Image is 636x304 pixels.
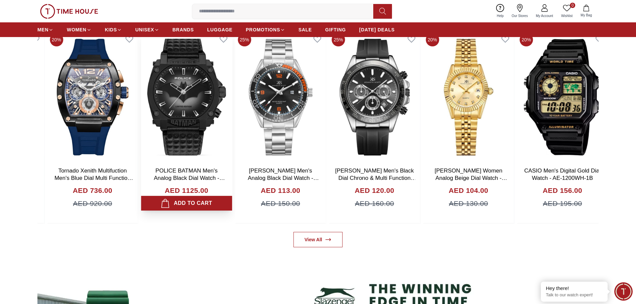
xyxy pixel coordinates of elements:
button: My Bag [577,3,596,19]
a: POLICE BATMAN Men's Analog Black Dial Watch - PEWGD0022601 [154,168,225,189]
h4: AED 736.00 [73,185,112,196]
span: 20% [50,33,63,46]
span: BRANDS [173,26,194,33]
span: WOMEN [67,26,86,33]
img: Kenneth Scott Men's Black Dial Chrono & Multi Function Watch - K23149-SSBB [329,30,420,164]
span: AED 160.00 [355,198,394,209]
a: Help [493,3,508,20]
img: Kenneth Scott Women Analog Beige Dial Watch - K22536-GBGC [423,30,514,164]
span: Help [494,13,506,18]
img: CASIO Men's Digital Gold Dial Watch - AE-1200WH-1B [517,30,608,164]
span: My Account [533,13,556,18]
span: MEN [37,26,48,33]
a: CASIO Men's Digital Gold Dial Watch - AE-1200WH-1B [524,168,601,181]
span: AED 130.00 [449,198,488,209]
a: KIDS [105,24,122,36]
button: Add to cart [141,196,232,211]
a: Our Stores [508,3,532,20]
span: AED 920.00 [73,198,112,209]
a: UNISEX [135,24,159,36]
a: [PERSON_NAME] Men's Black Dial Chrono & Multi Function Watch - K23149-SSBB [335,168,416,189]
h4: AED 120.00 [355,185,394,196]
span: 25% [332,33,345,46]
a: 0Wishlist [557,3,577,20]
h4: AED 113.00 [261,185,300,196]
a: [DATE] DEALS [359,24,395,36]
div: Chat Widget [614,282,633,301]
span: AED 195.00 [543,198,582,209]
a: Tornado Xenith Multifuction Men's Blue Dial Multi Function Watch - T23105-BSNNK [54,168,133,189]
span: PROMOTIONS [246,26,280,33]
div: Hey there! [546,285,603,292]
h4: AED 104.00 [449,185,488,196]
div: Add to cart [161,199,212,208]
span: UNISEX [135,26,154,33]
a: LUGGAGE [207,24,233,36]
a: GIFTING [325,24,346,36]
span: AED 150.00 [261,198,300,209]
span: 0 [570,3,575,8]
p: Talk to our watch expert! [546,292,603,298]
a: View All [293,232,343,247]
a: MEN [37,24,53,36]
span: [DATE] DEALS [359,26,395,33]
span: Our Stores [509,13,531,18]
img: POLICE BATMAN Men's Analog Black Dial Watch - PEWGD0022601 [141,30,232,164]
span: LUGGAGE [207,26,233,33]
a: WOMEN [67,24,91,36]
span: KIDS [105,26,117,33]
span: GIFTING [325,26,346,33]
a: BRANDS [173,24,194,36]
span: 25% [238,33,251,46]
img: Tornado Xenith Multifuction Men's Blue Dial Multi Function Watch - T23105-BSNNK [47,30,138,164]
a: SALE [298,24,312,36]
img: ... [40,4,98,19]
a: [PERSON_NAME] Men's Analog Black Dial Watch - K23024-SBSB [248,168,319,189]
a: [PERSON_NAME] Women Analog Beige Dial Watch - K22536-GBGC [435,168,507,189]
span: My Bag [578,13,595,18]
h4: AED 1125.00 [165,185,208,196]
span: 20% [519,33,533,46]
span: 20% [426,33,439,46]
a: PROMOTIONS [246,24,285,36]
span: SALE [298,26,312,33]
img: Kenneth Scott Men's Analog Black Dial Watch - K23024-SBSB [235,30,326,164]
span: Wishlist [559,13,575,18]
h4: AED 156.00 [543,185,582,196]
